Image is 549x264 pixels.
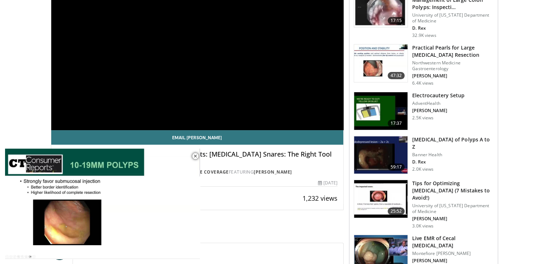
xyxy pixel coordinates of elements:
p: D. Rex [412,159,493,165]
p: Banner Health [412,152,493,158]
p: 3.0K views [412,223,433,229]
span: 59:17 [388,163,405,171]
a: 59:17 [MEDICAL_DATA] of Polyps A to Z Banner Health D. Rex 2.0K views [354,136,493,174]
h3: Live EMR of Cecal [MEDICAL_DATA] [412,235,493,249]
span: 1,232 views [302,194,337,203]
p: 32.9K views [412,33,436,38]
span: 25:52 [388,208,405,215]
p: 2.5K views [412,115,433,121]
img: bf168eeb-0ca8-416e-a810-04a26ed65824.150x105_q85_crop-smart_upscale.jpg [354,136,408,174]
span: 47:32 [388,72,405,79]
a: 25:52 Tips for Optimizing [MEDICAL_DATA] (7 Mistakes to Avoid!) University of [US_STATE] Departme... [354,180,493,229]
p: Montefiore [PERSON_NAME] [412,251,493,256]
a: [PERSON_NAME] [254,169,292,175]
img: fad971be-1e1b-4bee-8d31-3c0c22ccf592.150x105_q85_crop-smart_upscale.jpg [354,92,408,130]
p: 6.4K views [412,80,433,86]
h4: DDW 2024 Highlights: [MEDICAL_DATA] Snares: The Right Tool for the Right Job [141,150,337,166]
p: Northwestern Medicine Gastroenterology [412,60,493,72]
a: 47:32 Practical Pearls for Large [MEDICAL_DATA] Resection Northwestern Medicine Gastroenterology ... [354,44,493,86]
p: University of [US_STATE] Department of Medicine [412,12,493,24]
h3: Practical Pearls for Large [MEDICAL_DATA] Resection [412,44,493,59]
p: [PERSON_NAME] [412,216,493,222]
span: 17:15 [388,17,405,24]
div: [DATE] [318,180,337,186]
p: [PERSON_NAME] [412,258,493,264]
p: [PERSON_NAME] [412,108,465,114]
h3: [MEDICAL_DATA] of Polyps A to Z [412,136,493,150]
p: AdventHealth [412,101,465,106]
div: By FEATURING [141,169,337,175]
button: Close [188,149,202,164]
img: 850778bb-8ad9-4cb4-ad3c-34ed2ae53136.150x105_q85_crop-smart_upscale.jpg [354,180,408,218]
video-js: Video Player [5,149,200,259]
span: 17:37 [388,120,405,127]
a: 17:37 Electrocautery Setup AdventHealth [PERSON_NAME] 2.5K views [354,92,493,130]
p: [PERSON_NAME] [412,73,493,79]
h3: Electrocautery Setup [412,92,465,99]
p: 2.0K views [412,166,433,172]
a: Email [PERSON_NAME] [51,130,344,145]
p: University of [US_STATE] Department of Medicine [412,203,493,214]
img: 0daeedfc-011e-4156-8487-34fa55861f89.150x105_q85_crop-smart_upscale.jpg [354,44,408,82]
h3: Tips for Optimizing [MEDICAL_DATA] (7 Mistakes to Avoid!) [412,180,493,201]
p: D. Rex [412,25,493,31]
